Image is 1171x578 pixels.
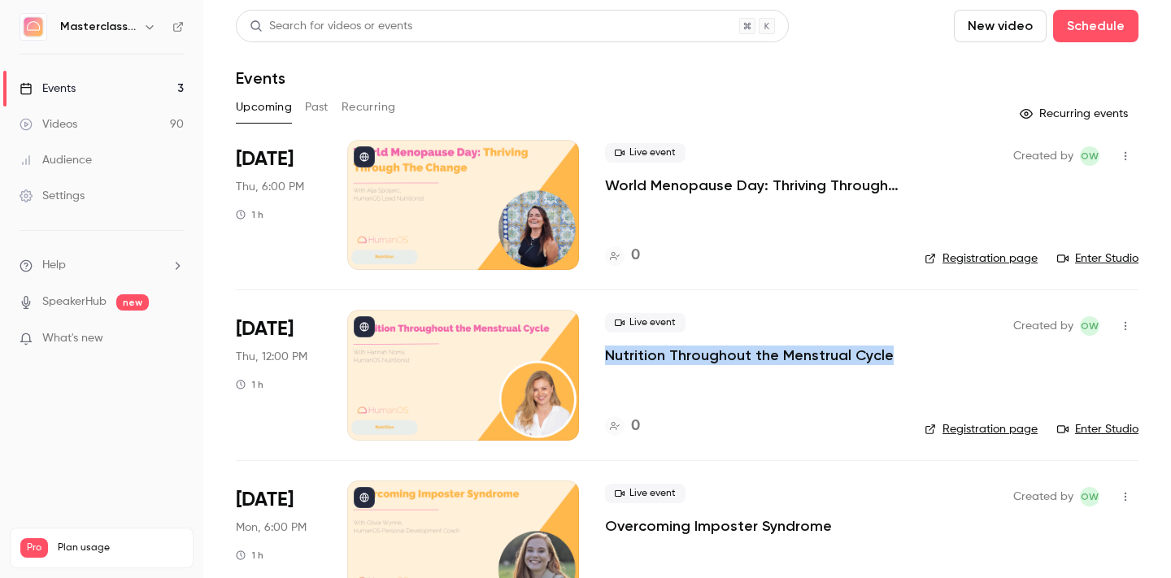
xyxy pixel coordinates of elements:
span: What's new [42,330,103,347]
span: new [116,294,149,311]
span: Thu, 12:00 PM [236,349,307,365]
span: Thu, 6:00 PM [236,179,304,195]
a: 0 [605,245,640,267]
span: Help [42,257,66,274]
span: Live event [605,313,686,332]
span: Plan usage [58,541,183,554]
a: Registration page [925,250,1038,267]
div: Audience [20,152,92,168]
div: 1 h [236,549,263,562]
button: Recurring events [1012,101,1138,127]
span: Pro [20,538,48,558]
div: Settings [20,188,85,204]
span: [DATE] [236,316,294,342]
button: Recurring [342,94,396,120]
div: Videos [20,116,77,133]
li: help-dropdown-opener [20,257,184,274]
span: OW [1081,316,1099,336]
div: Search for videos or events [250,18,412,35]
div: Events [20,80,76,97]
span: Olivia Wynne [1080,316,1099,336]
h4: 0 [631,245,640,267]
a: Nutrition Throughout the Menstrual Cycle [605,345,894,365]
span: Created by [1013,487,1073,506]
a: SpeakerHub [42,293,107,311]
a: 0 [605,415,640,437]
h6: Masterclass Channel [60,19,137,35]
h1: Events [236,68,285,88]
a: Enter Studio [1057,250,1138,267]
span: Olivia Wynne [1080,487,1099,506]
div: Oct 23 Thu, 12:00 PM (Europe/London) [236,310,321,440]
a: Registration page [925,421,1038,437]
img: Masterclass Channel [20,14,46,40]
button: Past [305,94,329,120]
a: World Menopause Day: Thriving Through The Change [605,176,899,195]
span: Live event [605,484,686,503]
a: Enter Studio [1057,421,1138,437]
div: Oct 16 Thu, 6:00 PM (Europe/London) [236,140,321,270]
iframe: Noticeable Trigger [164,332,184,346]
span: [DATE] [236,146,294,172]
div: 1 h [236,208,263,221]
span: [DATE] [236,487,294,513]
span: OW [1081,146,1099,166]
span: Olivia Wynne [1080,146,1099,166]
button: Schedule [1053,10,1138,42]
button: New video [954,10,1047,42]
span: OW [1081,487,1099,506]
h4: 0 [631,415,640,437]
span: Created by [1013,316,1073,336]
a: Overcoming Imposter Syndrome [605,516,832,536]
button: Upcoming [236,94,292,120]
span: Live event [605,143,686,163]
span: Mon, 6:00 PM [236,519,307,536]
span: Created by [1013,146,1073,166]
div: 1 h [236,378,263,391]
